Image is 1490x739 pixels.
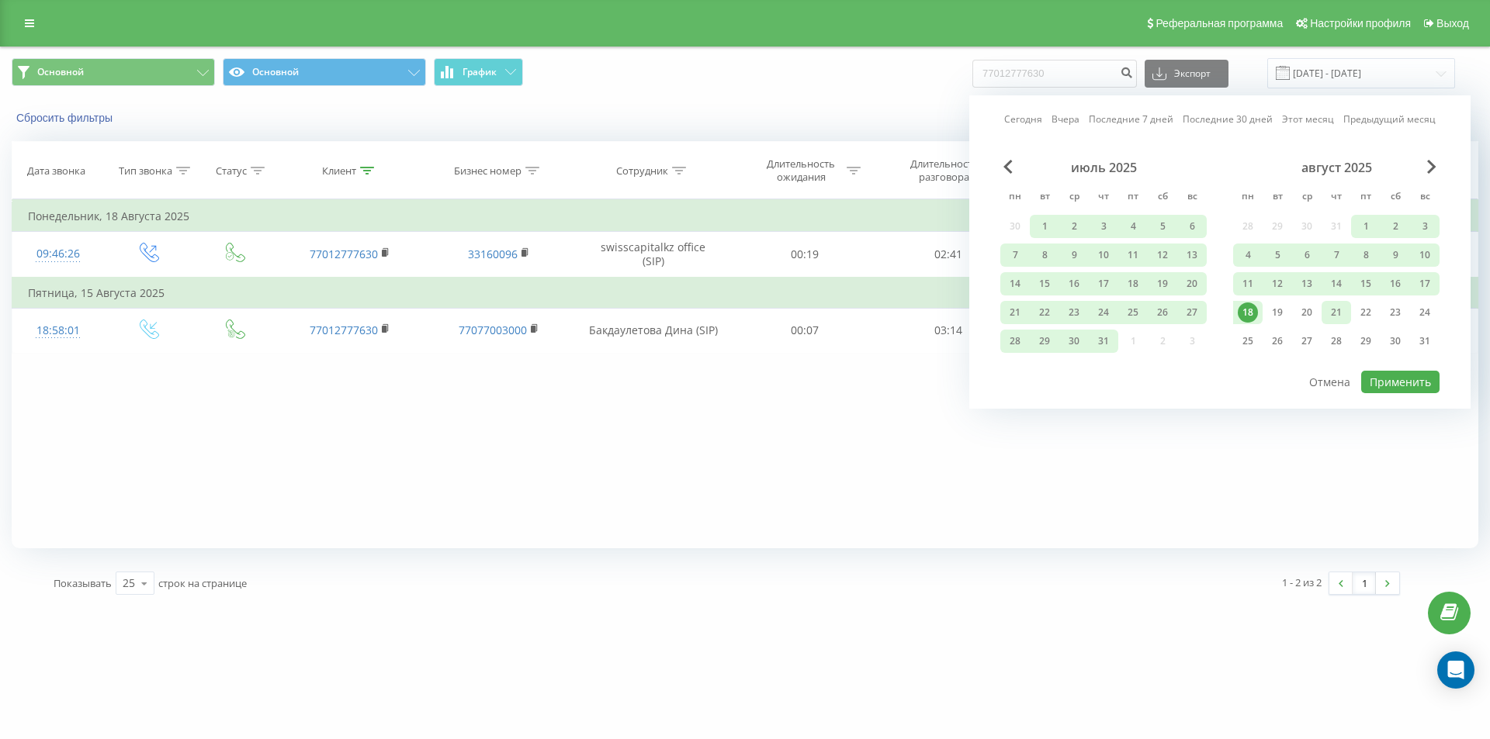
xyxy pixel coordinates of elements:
div: ср 16 июля 2025 г. [1059,272,1089,295]
a: Этот месяц [1282,112,1334,126]
div: 26 [1152,302,1173,323]
button: Основной [223,58,426,86]
a: Последние 7 дней [1089,112,1173,126]
div: 23 [1064,302,1084,323]
div: вт 1 июля 2025 г. [1030,215,1059,238]
a: 33160096 [468,247,518,261]
div: пн 4 авг. 2025 г. [1233,243,1263,267]
div: чт 28 авг. 2025 г. [1322,330,1351,353]
div: 26 [1267,331,1287,351]
div: 18 [1123,274,1143,294]
div: 4 [1238,245,1258,265]
div: 2 [1385,216,1405,237]
div: пн 25 авг. 2025 г. [1233,330,1263,353]
span: Основной [37,66,84,78]
div: вт 15 июля 2025 г. [1030,272,1059,295]
button: Основной [12,58,215,86]
abbr: суббота [1151,186,1174,209]
div: вс 31 авг. 2025 г. [1410,330,1440,353]
div: 12 [1267,274,1287,294]
div: 30 [1064,331,1084,351]
abbr: четверг [1092,186,1115,209]
div: 25 [1123,302,1143,323]
span: Настройки профиля [1310,17,1411,29]
div: 4 [1123,216,1143,237]
a: Сегодня [1004,112,1042,126]
div: 8 [1356,245,1376,265]
div: 27 [1182,302,1202,323]
abbr: вторник [1033,186,1056,209]
span: Выход [1436,17,1469,29]
abbr: среда [1062,186,1086,209]
div: пт 22 авг. 2025 г. [1351,301,1381,324]
div: 29 [1034,331,1055,351]
div: сб 5 июля 2025 г. [1148,215,1177,238]
span: График [463,67,497,78]
div: 30 [1385,331,1405,351]
button: График [434,58,523,86]
div: 25 [1238,331,1258,351]
button: Отмена [1301,371,1359,393]
div: сб 23 авг. 2025 г. [1381,301,1410,324]
div: 15 [1034,274,1055,294]
div: Бизнес номер [454,164,521,178]
div: Длительность ожидания [760,157,843,184]
div: 19 [1267,302,1287,323]
div: сб 30 авг. 2025 г. [1381,330,1410,353]
div: 12 [1152,245,1173,265]
div: пн 28 июля 2025 г. [1000,330,1030,353]
div: 24 [1415,302,1435,323]
div: пн 21 июля 2025 г. [1000,301,1030,324]
div: сб 12 июля 2025 г. [1148,243,1177,267]
td: 00:07 [733,308,876,353]
div: 10 [1093,245,1114,265]
div: 15 [1356,274,1376,294]
div: Длительность разговора [903,157,986,184]
div: вс 20 июля 2025 г. [1177,272,1207,295]
div: вт 12 авг. 2025 г. [1263,272,1292,295]
div: 1 [1034,216,1055,237]
div: 2 [1064,216,1084,237]
div: вт 19 авг. 2025 г. [1263,301,1292,324]
div: 28 [1326,331,1346,351]
a: 77012777630 [310,247,378,261]
div: ср 9 июля 2025 г. [1059,243,1089,267]
div: 22 [1034,302,1055,323]
div: пт 15 авг. 2025 г. [1351,272,1381,295]
div: 19 [1152,274,1173,294]
div: сб 26 июля 2025 г. [1148,301,1177,324]
button: Сбросить фильтры [12,111,120,125]
div: август 2025 [1233,160,1440,175]
div: 14 [1005,274,1025,294]
div: 5 [1152,216,1173,237]
div: ср 23 июля 2025 г. [1059,301,1089,324]
td: Пятница, 15 Августа 2025 [12,278,1478,309]
div: пт 8 авг. 2025 г. [1351,243,1381,267]
div: вт 22 июля 2025 г. [1030,301,1059,324]
div: чт 21 авг. 2025 г. [1322,301,1351,324]
div: 5 [1267,245,1287,265]
div: чт 10 июля 2025 г. [1089,243,1118,267]
div: Open Intercom Messenger [1437,651,1474,689]
a: 77077003000 [459,323,527,337]
div: вс 3 авг. 2025 г. [1410,215,1440,238]
div: пт 25 июля 2025 г. [1118,301,1148,324]
div: пн 18 авг. 2025 г. [1233,301,1263,324]
td: Бакдаулетова Дина (SIP) [573,308,733,353]
div: 9 [1064,245,1084,265]
div: 24 [1093,302,1114,323]
div: ср 27 авг. 2025 г. [1292,330,1322,353]
div: 29 [1356,331,1376,351]
abbr: среда [1295,186,1318,209]
div: ср 13 авг. 2025 г. [1292,272,1322,295]
abbr: пятница [1354,186,1377,209]
div: чт 3 июля 2025 г. [1089,215,1118,238]
div: 20 [1182,274,1202,294]
div: 31 [1415,331,1435,351]
div: 09:46:26 [28,239,88,269]
div: сб 16 авг. 2025 г. [1381,272,1410,295]
div: ср 20 авг. 2025 г. [1292,301,1322,324]
div: вт 8 июля 2025 г. [1030,243,1059,267]
div: чт 7 авг. 2025 г. [1322,243,1351,267]
div: 3 [1093,216,1114,237]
